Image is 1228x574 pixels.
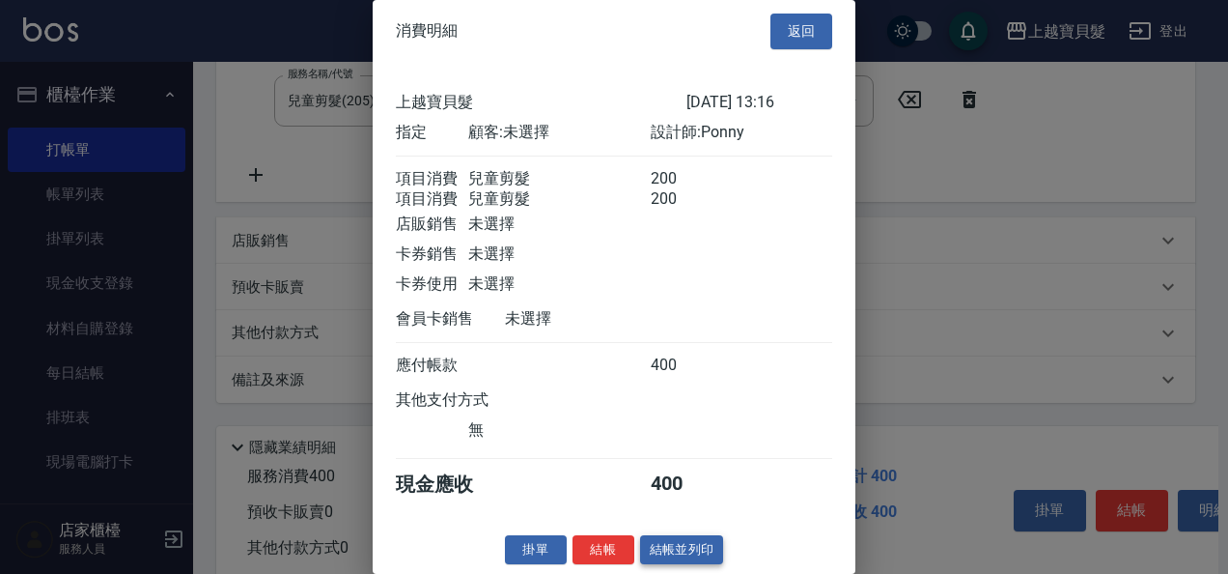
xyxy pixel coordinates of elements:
button: 結帳 [572,535,634,565]
button: 返回 [770,14,832,49]
div: 200 [651,189,723,210]
div: [DATE] 13:16 [686,93,832,113]
div: 未選擇 [468,244,650,265]
div: 上越寶貝髮 [396,93,686,113]
div: 顧客: 未選擇 [468,123,650,143]
div: 會員卡銷售 [396,309,505,330]
div: 卡券銷售 [396,244,468,265]
div: 設計師: Ponny [651,123,832,143]
div: 無 [468,420,650,441]
div: 現金應收 [396,472,505,498]
div: 其他支付方式 [396,390,542,411]
button: 結帳並列印 [640,535,724,565]
div: 兒童剪髮 [468,169,650,189]
div: 400 [651,472,723,498]
div: 未選擇 [468,215,650,235]
div: 200 [651,169,723,189]
span: 消費明細 [396,21,458,41]
div: 未選擇 [468,274,650,295]
div: 卡券使用 [396,274,468,295]
div: 應付帳款 [396,356,468,376]
div: 兒童剪髮 [468,189,650,210]
button: 掛單 [505,535,567,565]
div: 指定 [396,123,468,143]
div: 400 [651,356,723,376]
div: 未選擇 [505,309,686,330]
div: 店販銷售 [396,215,468,235]
div: 項目消費 [396,169,468,189]
div: 項目消費 [396,189,468,210]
